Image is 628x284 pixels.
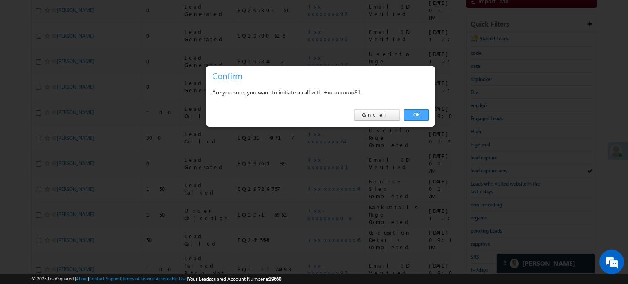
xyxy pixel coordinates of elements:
a: Contact Support [89,276,121,281]
em: Start Chat [111,222,148,233]
textarea: Type your message and hit 'Enter' [11,76,149,215]
a: Cancel [354,109,400,121]
div: Are you sure, you want to initiate a call with +xx-xxxxxxxx81 [212,87,429,97]
a: Terms of Service [123,276,155,281]
a: Acceptable Use [156,276,187,281]
div: Chat with us now [43,43,137,54]
a: About [76,276,88,281]
img: d_60004797649_company_0_60004797649 [14,43,34,54]
div: Minimize live chat window [134,4,154,24]
a: OK [404,109,429,121]
span: Your Leadsquared Account Number is [188,276,281,282]
span: © 2025 LeadSquared | | | | | [31,275,281,283]
span: 39660 [269,276,281,282]
h3: Confirm [212,69,432,83]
